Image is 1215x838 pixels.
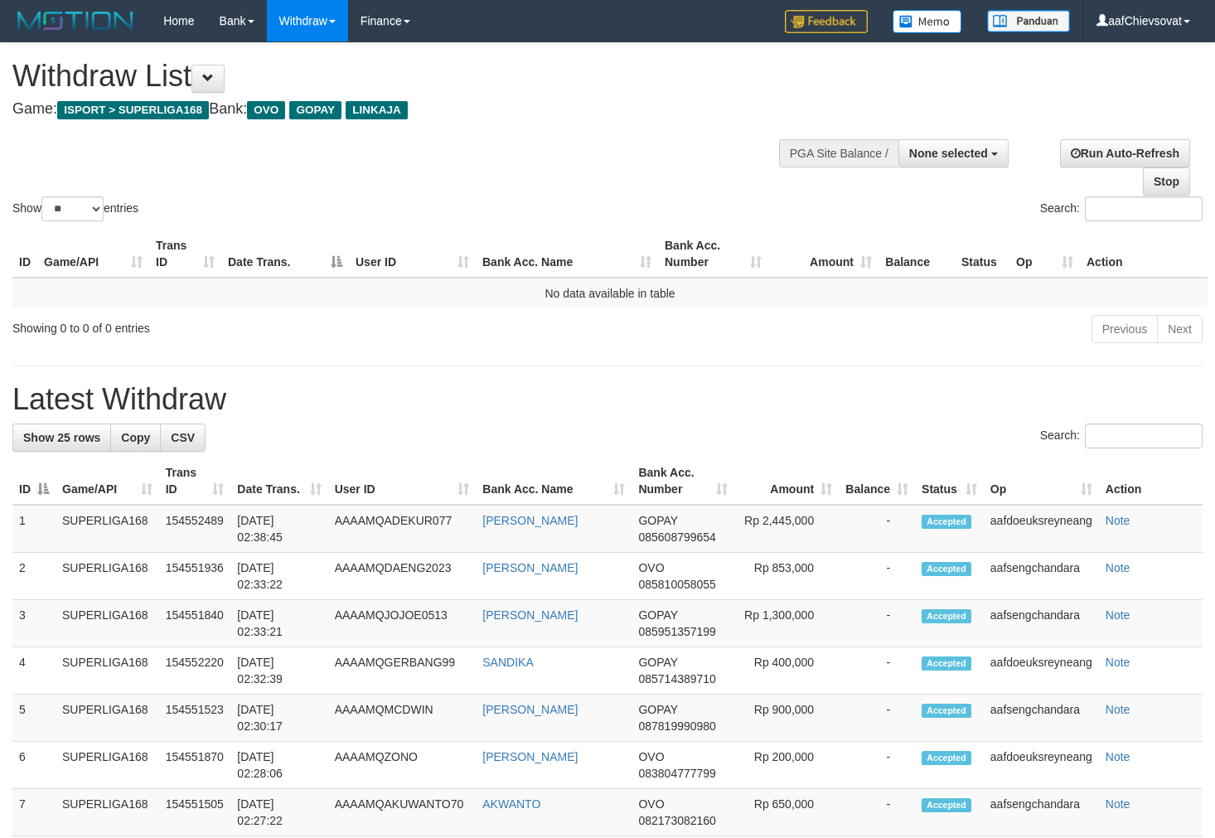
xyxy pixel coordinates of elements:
[159,553,231,600] td: 154551936
[734,553,839,600] td: Rp 853,000
[638,719,715,733] span: Copy 087819990980 to clipboard
[987,10,1070,32] img: panduan.png
[984,553,1099,600] td: aafsengchandara
[839,647,915,695] td: -
[638,767,715,780] span: Copy 083804777799 to clipboard
[1157,315,1203,343] a: Next
[12,383,1203,416] h1: Latest Withdraw
[12,789,56,836] td: 7
[328,553,477,600] td: AAAAMQDAENG2023
[12,278,1208,308] td: No data available in table
[768,230,879,278] th: Amount: activate to sort column ascending
[328,695,477,742] td: AAAAMQMCDWIN
[1085,424,1203,448] input: Search:
[12,458,56,505] th: ID: activate to sort column descending
[328,600,477,647] td: AAAAMQJOJOE0513
[1060,139,1190,167] a: Run Auto-Refresh
[839,505,915,553] td: -
[638,797,664,811] span: OVO
[922,515,971,529] span: Accepted
[734,505,839,553] td: Rp 2,445,000
[346,101,408,119] span: LINKAJA
[56,647,159,695] td: SUPERLIGA168
[482,750,578,763] a: [PERSON_NAME]
[779,139,898,167] div: PGA Site Balance /
[922,751,971,765] span: Accepted
[638,561,664,574] span: OVO
[12,505,56,553] td: 1
[898,139,1009,167] button: None selected
[922,798,971,812] span: Accepted
[734,695,839,742] td: Rp 900,000
[230,789,327,836] td: [DATE] 02:27:22
[839,600,915,647] td: -
[56,695,159,742] td: SUPERLIGA168
[56,600,159,647] td: SUPERLIGA168
[984,695,1099,742] td: aafsengchandara
[839,695,915,742] td: -
[159,695,231,742] td: 154551523
[638,656,677,669] span: GOPAY
[12,313,494,337] div: Showing 0 to 0 of 0 entries
[159,789,231,836] td: 154551505
[12,196,138,221] label: Show entries
[915,458,984,505] th: Status: activate to sort column ascending
[230,742,327,789] td: [DATE] 02:28:06
[12,8,138,33] img: MOTION_logo.png
[56,789,159,836] td: SUPERLIGA168
[328,505,477,553] td: AAAAMQADEKUR077
[1106,750,1130,763] a: Note
[734,458,839,505] th: Amount: activate to sort column ascending
[632,458,733,505] th: Bank Acc. Number: activate to sort column ascending
[482,703,578,716] a: [PERSON_NAME]
[289,101,341,119] span: GOPAY
[12,695,56,742] td: 5
[1106,703,1130,716] a: Note
[482,561,578,574] a: [PERSON_NAME]
[1085,196,1203,221] input: Search:
[922,562,971,576] span: Accepted
[984,789,1099,836] td: aafsengchandara
[221,230,349,278] th: Date Trans.: activate to sort column descending
[734,789,839,836] td: Rp 650,000
[638,514,677,527] span: GOPAY
[922,656,971,671] span: Accepted
[1099,458,1203,505] th: Action
[56,505,159,553] td: SUPERLIGA168
[171,431,195,444] span: CSV
[482,514,578,527] a: [PERSON_NAME]
[638,814,715,827] span: Copy 082173082160 to clipboard
[1106,561,1130,574] a: Note
[984,505,1099,553] td: aafdoeuksreyneang
[984,600,1099,647] td: aafsengchandara
[23,431,100,444] span: Show 25 rows
[12,424,111,452] a: Show 25 rows
[328,789,477,836] td: AAAAMQAKUWANTO70
[785,10,868,33] img: Feedback.jpg
[230,695,327,742] td: [DATE] 02:30:17
[1106,656,1130,669] a: Note
[159,458,231,505] th: Trans ID: activate to sort column ascending
[984,458,1099,505] th: Op: activate to sort column ascending
[909,147,988,160] span: None selected
[476,458,632,505] th: Bank Acc. Name: activate to sort column ascending
[638,608,677,622] span: GOPAY
[984,742,1099,789] td: aafdoeuksreyneang
[1040,424,1203,448] label: Search:
[955,230,1009,278] th: Status
[12,600,56,647] td: 3
[56,458,159,505] th: Game/API: activate to sort column ascending
[121,431,150,444] span: Copy
[149,230,221,278] th: Trans ID: activate to sort column ascending
[41,196,104,221] select: Showentries
[638,530,715,544] span: Copy 085608799654 to clipboard
[638,703,677,716] span: GOPAY
[879,230,955,278] th: Balance
[12,553,56,600] td: 2
[12,230,37,278] th: ID
[159,647,231,695] td: 154552220
[922,704,971,718] span: Accepted
[230,458,327,505] th: Date Trans.: activate to sort column ascending
[482,797,540,811] a: AKWANTO
[638,672,715,685] span: Copy 085714389710 to clipboard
